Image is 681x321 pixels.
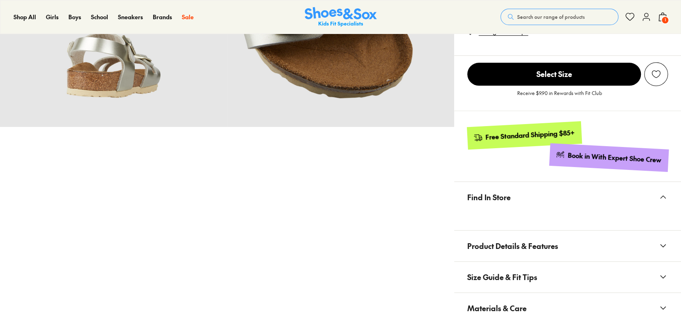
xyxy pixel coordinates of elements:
a: Shop All [14,13,36,21]
button: Product Details & Features [454,231,681,261]
span: Select Size [467,63,641,86]
span: 1 [661,16,669,24]
span: Size Guide & Fit Tips [467,265,537,289]
p: Receive $9.90 in Rewards with Fit Club [517,89,602,104]
div: Free Standard Shipping $85+ [485,128,575,141]
span: Product Details & Features [467,234,558,258]
img: SNS_Logo_Responsive.svg [305,7,377,27]
a: Sneakers [118,13,143,21]
a: Brands [153,13,172,21]
span: Find In Store [467,185,511,209]
button: 1 [658,8,667,26]
button: Add to Wishlist [644,62,668,86]
button: Select Size [467,62,641,86]
div: Book in With Expert Shoe Crew [568,151,662,165]
span: Materials & Care [467,296,527,320]
a: School [91,13,108,21]
button: Search our range of products [500,9,618,25]
iframe: Gorgias live chat messenger [8,266,41,296]
a: Book in With Expert Shoe Crew [549,143,668,171]
a: Free Standard Shipping $85+ [466,121,581,149]
button: Size Guide & Fit Tips [454,262,681,292]
span: Search our range of products [517,13,585,20]
iframe: Find in Store [467,212,668,220]
a: Boys [68,13,81,21]
button: Find In Store [454,182,681,212]
a: Shoes & Sox [305,7,377,27]
a: Girls [46,13,59,21]
a: Sale [182,13,194,21]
